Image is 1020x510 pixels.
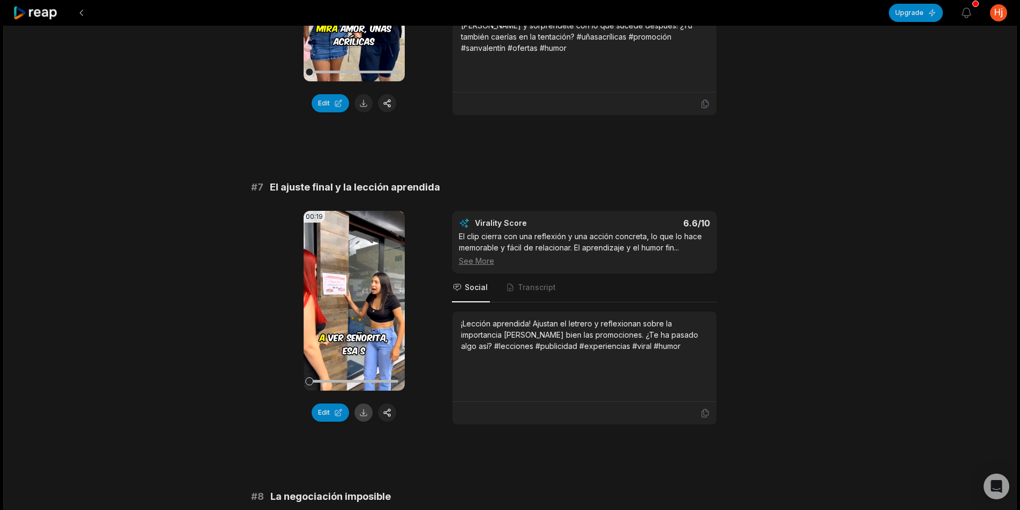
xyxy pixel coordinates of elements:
[984,474,1009,499] div: Open Intercom Messenger
[475,218,590,229] div: Virality Score
[518,282,556,293] span: Transcript
[459,255,710,267] div: See More
[312,94,349,112] button: Edit
[461,9,708,54] div: ¿Uñas acrílicas a solo 3 dólares? ¡Aprovecha la promo de [PERSON_NAME] y sorpréndete con lo que s...
[595,218,710,229] div: 6.6 /10
[459,231,710,267] div: El clip cierra con una reflexión y una acción concreta, lo que lo hace memorable y fácil de relac...
[270,180,440,195] span: El ajuste final y la lección aprendida
[452,273,717,302] nav: Tabs
[251,180,263,195] span: # 7
[270,489,391,504] span: La negociación imposible
[251,489,264,504] span: # 8
[465,282,488,293] span: Social
[889,4,943,22] button: Upgrade
[304,211,405,391] video: Your browser does not support mp4 format.
[461,318,708,352] div: ¡Lección aprendida! Ajustan el letrero y reflexionan sobre la importancia [PERSON_NAME] bien las ...
[312,404,349,422] button: Edit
